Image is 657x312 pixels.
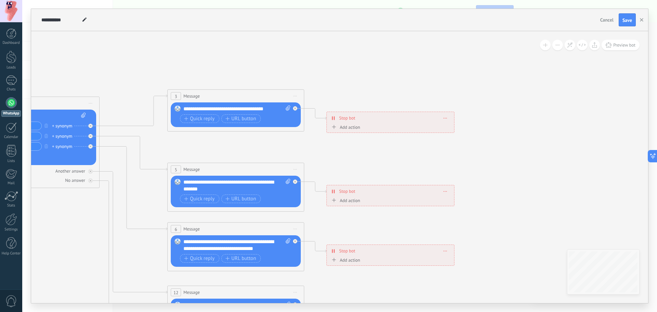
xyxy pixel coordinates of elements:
[175,93,177,99] span: 3
[184,116,215,122] span: Quick reply
[173,290,178,296] span: 12
[221,114,261,123] button: URL button
[175,167,177,173] span: 5
[1,227,21,232] div: Settings
[183,93,200,99] span: Message
[1,181,21,186] div: Mail
[183,289,200,296] span: Message
[65,177,85,183] div: No answer
[1,203,21,208] div: Stats
[602,40,640,50] button: Preview bot
[330,125,360,130] div: Add action
[183,166,200,173] span: Message
[330,258,360,263] div: Add action
[55,168,85,174] div: Another answer
[183,226,200,232] span: Message
[184,196,215,202] span: Quick reply
[339,115,355,121] span: Stop bot
[180,114,219,123] button: Quick reply
[330,198,360,203] div: Add action
[619,13,636,26] button: Save
[180,195,219,203] button: Quick reply
[1,135,21,139] div: Calendar
[226,196,256,202] span: URL button
[221,254,261,263] button: URL button
[52,123,72,129] div: + synonym
[600,17,614,23] span: Cancel
[339,248,355,254] span: Stop bot
[1,87,21,92] div: Chats
[1,110,21,117] div: WhatsApp
[613,42,635,48] span: Preview bot
[221,195,261,203] button: URL button
[1,41,21,45] div: Dashboard
[339,188,355,195] span: Stop bot
[622,18,632,23] span: Save
[597,15,616,25] button: Cancel
[175,226,177,232] span: 6
[1,159,21,163] div: Lists
[184,256,215,261] span: Quick reply
[1,65,21,70] div: Leads
[52,143,72,150] div: + synonym
[52,133,72,140] div: + synonym
[180,254,219,263] button: Quick reply
[226,116,256,122] span: URL button
[226,256,256,261] span: URL button
[1,251,21,256] div: Help Center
